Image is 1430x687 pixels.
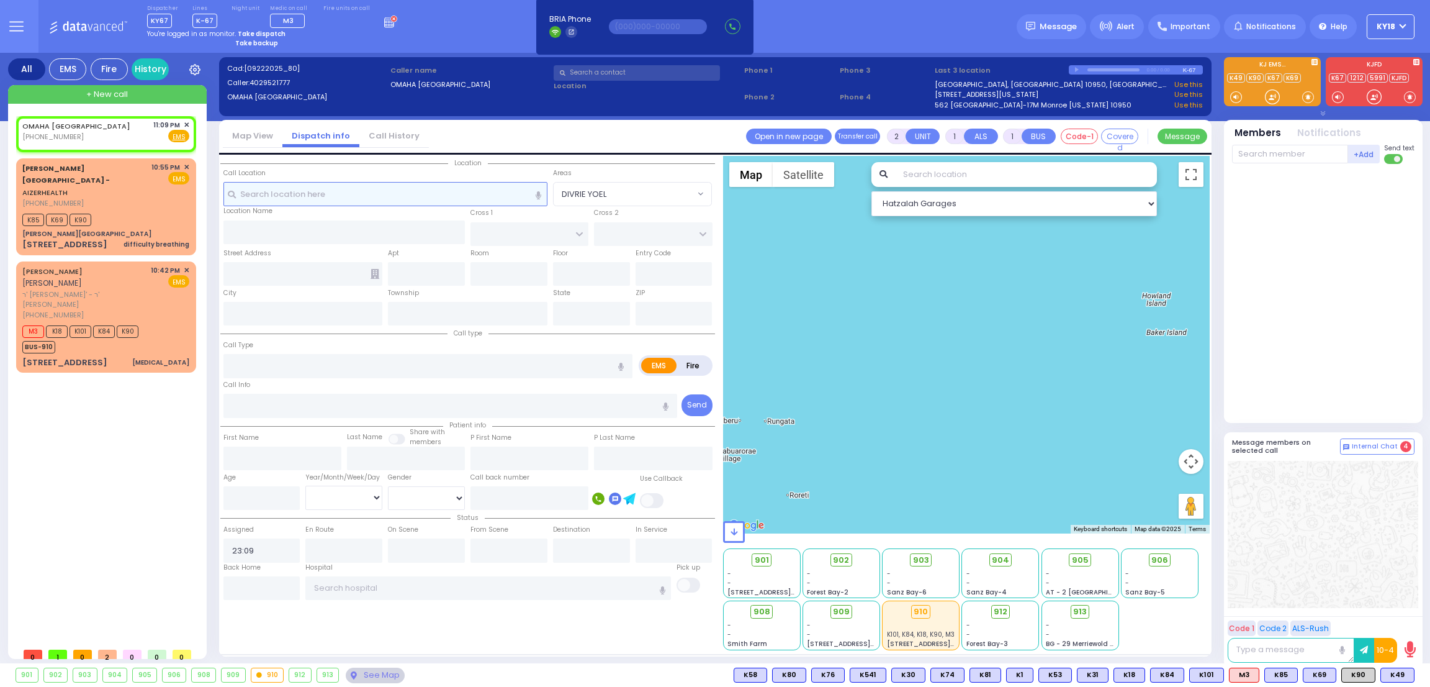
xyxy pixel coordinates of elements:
[1183,65,1203,75] div: K-67
[1101,129,1138,144] button: Covered
[1290,621,1331,636] button: ALS-Rush
[553,525,590,535] label: Destination
[891,668,925,683] div: BLS
[49,58,86,80] div: EMS
[969,668,1001,683] div: K81
[173,132,186,142] u: EMS
[726,517,767,534] img: Google
[24,650,42,659] span: 0
[16,668,38,682] div: 901
[636,288,645,298] label: ZIP
[554,81,740,91] label: Location
[1326,61,1423,70] label: KJFD
[305,473,382,483] div: Year/Month/Week/Day
[22,198,84,208] span: [PHONE_NUMBER]
[235,39,278,48] strong: Take backup
[1257,621,1288,636] button: Code 2
[935,100,1131,111] a: 562 [GEOGRAPHIC_DATA]-17M Monroe [US_STATE] 10950
[807,588,848,597] span: Forest Bay-2
[168,172,189,184] span: EMS
[1046,588,1138,597] span: AT - 2 [GEOGRAPHIC_DATA]
[1343,444,1349,450] img: comment-alt.png
[640,474,683,484] label: Use Callback
[1384,153,1404,165] label: Turn off text
[1341,668,1375,683] div: K90
[73,650,92,659] span: 0
[1384,143,1414,153] span: Send text
[305,576,671,600] input: Search hospital
[1077,668,1108,683] div: K31
[289,668,311,682] div: 912
[1264,668,1298,683] div: BLS
[594,208,619,218] label: Cross 2
[22,278,82,288] span: [PERSON_NAME]
[772,668,806,683] div: BLS
[636,248,671,258] label: Entry Code
[148,650,166,659] span: 0
[1232,439,1340,455] h5: Message members on selected call
[46,214,68,226] span: K69
[840,92,931,102] span: Phone 4
[390,80,550,90] label: OMAHA [GEOGRAPHIC_DATA]
[1006,668,1033,683] div: K1
[8,58,45,80] div: All
[676,358,711,373] label: Fire
[223,248,271,258] label: Street Address
[913,554,929,566] span: 903
[966,630,970,639] span: -
[103,668,127,682] div: 904
[117,325,138,338] span: K90
[1265,73,1282,83] a: K67
[807,639,924,648] span: [STREET_ADDRESS][PERSON_NAME]
[22,163,110,186] span: [PERSON_NAME][GEOGRAPHIC_DATA] -
[447,329,488,338] span: Call type
[887,578,891,588] span: -
[22,229,151,239] div: [PERSON_NAME][GEOGRAPHIC_DATA]
[549,14,591,25] span: BRIA Phone
[850,668,886,683] div: BLS
[807,569,811,578] span: -
[553,168,572,178] label: Areas
[850,668,886,683] div: K541
[1171,21,1210,32] span: Important
[807,578,811,588] span: -
[1340,439,1414,455] button: Internal Chat 4
[1227,73,1245,83] a: K49
[388,473,411,483] label: Gender
[359,130,429,142] a: Call History
[727,588,845,597] span: [STREET_ADDRESS][PERSON_NAME]
[223,563,261,573] label: Back Home
[305,563,333,573] label: Hospital
[1150,668,1184,683] div: BLS
[223,288,236,298] label: City
[317,668,339,682] div: 913
[1229,668,1259,683] div: ALS
[966,621,970,630] span: -
[388,288,419,298] label: Township
[192,668,215,682] div: 908
[641,358,677,373] label: EMS
[22,266,83,276] a: [PERSON_NAME]
[1179,449,1203,474] button: Map camera controls
[270,5,309,12] label: Medic on call
[1077,668,1108,683] div: BLS
[22,239,107,251] div: [STREET_ADDRESS]
[1234,126,1281,140] button: Members
[1246,73,1264,83] a: K90
[223,182,547,206] input: Search location here
[887,569,891,578] span: -
[223,168,266,178] label: Call Location
[223,433,259,443] label: First Name
[184,265,189,276] span: ✕
[410,427,445,437] small: Share with
[244,63,300,73] span: [09222025_80]
[22,289,146,310] span: ר' [PERSON_NAME]' - ר' [PERSON_NAME]
[147,29,236,39] span: You're logged in as monitor.
[283,16,294,25] span: M3
[1189,668,1224,683] div: K101
[964,129,998,144] button: ALS
[1038,668,1072,683] div: BLS
[1125,578,1129,588] span: -
[227,92,387,102] label: OMAHA [GEOGRAPHIC_DATA]
[388,525,418,535] label: On Scene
